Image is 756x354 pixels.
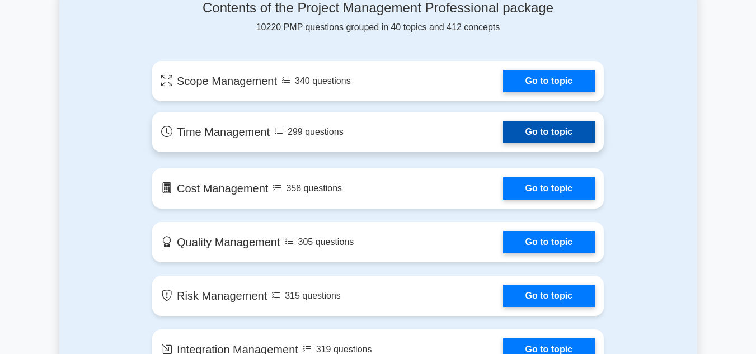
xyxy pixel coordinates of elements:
[503,121,595,143] a: Go to topic
[503,231,595,253] a: Go to topic
[503,285,595,307] a: Go to topic
[503,177,595,200] a: Go to topic
[503,70,595,92] a: Go to topic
